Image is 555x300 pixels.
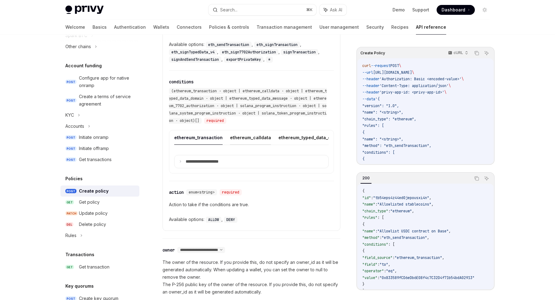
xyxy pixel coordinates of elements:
span: "value" [362,275,377,280]
span: (ethereum_transaction · object | ethereum_calldata · object | ethereum_typed_data_domain · object... [169,89,327,123]
div: , [206,41,254,48]
div: , [220,48,281,56]
span: : [375,202,377,207]
span: , [412,209,414,214]
span: { [362,130,364,135]
span: "operator" [362,269,384,273]
div: Get transaction [79,263,109,271]
a: Demo [393,7,405,13]
span: Create Policy [360,51,385,56]
span: "name": "<string>", [362,110,403,115]
span: GET [65,265,74,269]
span: "eth_sendTransaction" [382,235,427,240]
span: \ [462,77,464,81]
div: Initiate offramp [79,145,109,152]
span: --data [362,97,375,102]
code: eth_signTransaction [254,42,300,48]
div: , [224,56,266,63]
span: "tb54eps4z44ed0jepousxi4n" [373,195,429,200]
span: --header [362,90,380,95]
code: eth_signTypedData_v4 [169,49,217,55]
span: : [388,209,390,214]
div: Update policy [79,210,108,217]
span: "ethereum" [390,209,412,214]
a: User management [319,20,359,35]
span: , [442,255,444,260]
a: Basics [92,20,107,35]
span: "0x833589fCD6eDb6E08f4c7C32D4f71b54bdA02913" [380,275,475,280]
span: , [429,195,431,200]
a: Security [366,20,384,35]
button: cURL [445,48,471,58]
code: signTransaction [281,49,318,55]
a: Support [412,7,429,13]
code: eth_sendTransaction [206,42,252,48]
div: 200 [360,174,372,182]
span: : [377,262,380,267]
span: POST [65,189,76,194]
span: ⌘ K [306,7,313,12]
span: "method": "eth_sendTransaction", [362,143,431,148]
span: "version": "1.0", [362,103,399,108]
a: Wallets [153,20,169,35]
span: "conditions": [ [362,150,395,155]
span: POST [65,98,76,103]
a: Policies & controls [209,20,249,35]
div: Initiate onramp [79,134,109,141]
a: POSTCreate policy [60,185,139,197]
div: Delete policy [79,221,106,228]
span: \ [449,83,451,88]
span: , [388,262,390,267]
span: [URL][DOMAIN_NAME] [373,70,412,75]
span: , [427,235,429,240]
button: Search...⌘K [208,4,316,15]
div: KYC [65,111,74,119]
span: \ [444,90,446,95]
span: 'Content-Type: application/json' [380,83,449,88]
a: GETGet transaction [60,261,139,273]
span: { [362,189,364,194]
h5: Key quorums [65,282,94,290]
a: API reference [416,20,446,35]
div: required [220,189,242,195]
span: "chain_type" [362,209,388,214]
span: \ [412,70,414,75]
span: POST [65,157,76,162]
button: Ask AI [483,49,491,57]
span: "to" [380,262,388,267]
span: : [ [388,242,395,247]
span: \ [399,63,401,68]
span: "field" [362,262,377,267]
p: The owner of the resource. If you provide this, do not specify an owner_id as it will be generate... [162,259,340,296]
span: "ethereum_transaction" [395,255,442,260]
button: Copy the contents from the code block [473,174,481,182]
span: , [449,229,451,234]
span: "chain_type": "ethereum", [362,117,416,122]
div: , [254,41,302,48]
span: POST [65,146,76,151]
div: , [281,48,321,56]
button: Copy the contents from the code block [473,49,481,57]
span: , [395,269,397,273]
div: Configure app for native onramp [79,74,136,89]
span: "name" [362,229,375,234]
button: Ask AI [483,174,491,182]
div: conditions [169,79,194,85]
span: : [ [377,215,384,220]
span: : [380,235,382,240]
button: Toggle dark mode [480,5,490,15]
span: "rules" [362,215,377,220]
a: Connectors [177,20,202,35]
a: Transaction management [257,20,312,35]
span: POST [390,63,399,68]
span: "field_source": "ethereum_transaction", [362,163,446,168]
div: Create policy [79,187,109,195]
code: eth_sign7702Authorization [220,49,278,55]
span: { [362,156,364,161]
span: "method" [362,235,380,240]
p: cURL [454,50,463,55]
button: ethereum_calldata [230,130,271,145]
span: 'Authorization: Basic <encoded-value>' [380,77,462,81]
div: , [169,48,220,56]
a: Recipes [391,20,409,35]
